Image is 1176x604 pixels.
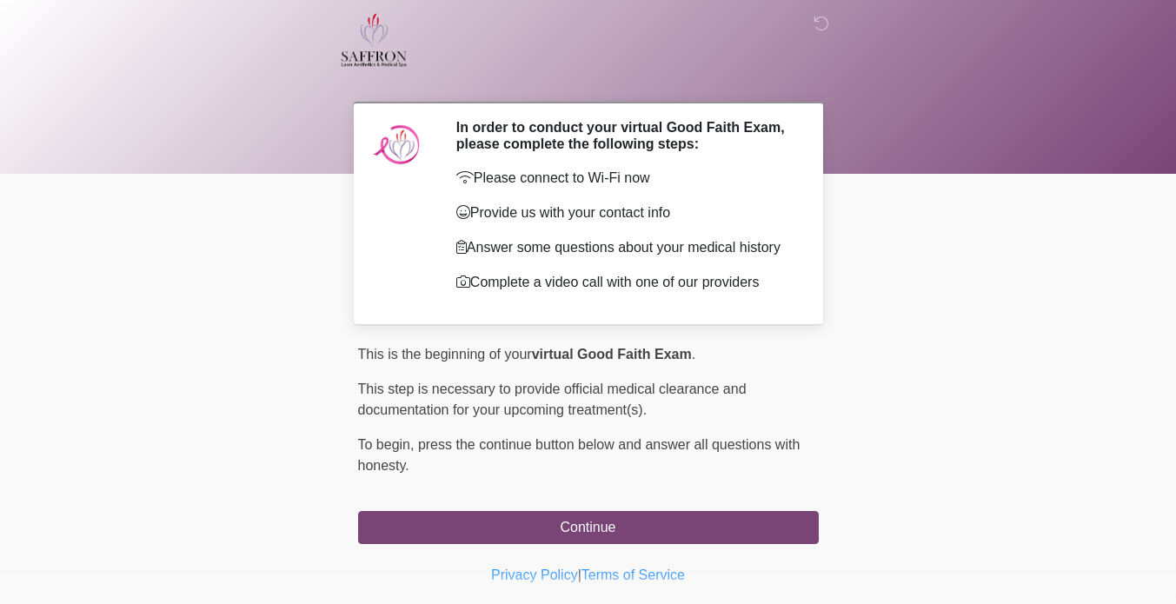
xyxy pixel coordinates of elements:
a: Privacy Policy [491,567,578,582]
span: . [692,347,695,362]
span: press the continue button below and answer all questions with honesty. [358,437,801,473]
span: This step is necessary to provide official medical clearance and documentation for your upcoming ... [358,382,747,417]
p: Complete a video call with one of our providers [456,272,793,293]
span: This is the beginning of your [358,347,532,362]
p: Answer some questions about your medical history [456,237,793,258]
p: Provide us with your contact info [456,202,793,223]
span: To begin, [358,437,418,452]
a: Terms of Service [581,567,685,582]
img: Saffron Laser Aesthetics and Medical Spa Logo [341,13,409,67]
h2: In order to conduct your virtual Good Faith Exam, please complete the following steps: [456,119,793,152]
img: Agent Avatar [371,119,423,171]
a: | [578,567,581,582]
p: Please connect to Wi-Fi now [456,168,793,189]
strong: virtual Good Faith Exam [532,347,692,362]
button: Continue [358,511,819,544]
